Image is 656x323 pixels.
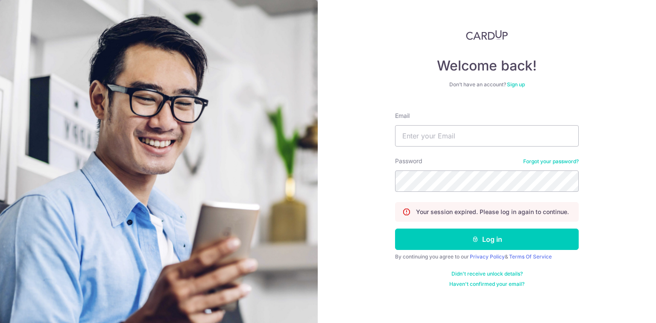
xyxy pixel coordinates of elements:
[470,253,505,260] a: Privacy Policy
[395,81,579,88] div: Don’t have an account?
[466,30,508,40] img: CardUp Logo
[449,281,524,288] a: Haven't confirmed your email?
[395,112,410,120] label: Email
[523,158,579,165] a: Forgot your password?
[395,253,579,260] div: By continuing you agree to our &
[509,253,552,260] a: Terms Of Service
[451,270,523,277] a: Didn't receive unlock details?
[395,57,579,74] h4: Welcome back!
[507,81,525,88] a: Sign up
[416,208,569,216] p: Your session expired. Please log in again to continue.
[395,229,579,250] button: Log in
[395,125,579,147] input: Enter your Email
[395,157,422,165] label: Password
